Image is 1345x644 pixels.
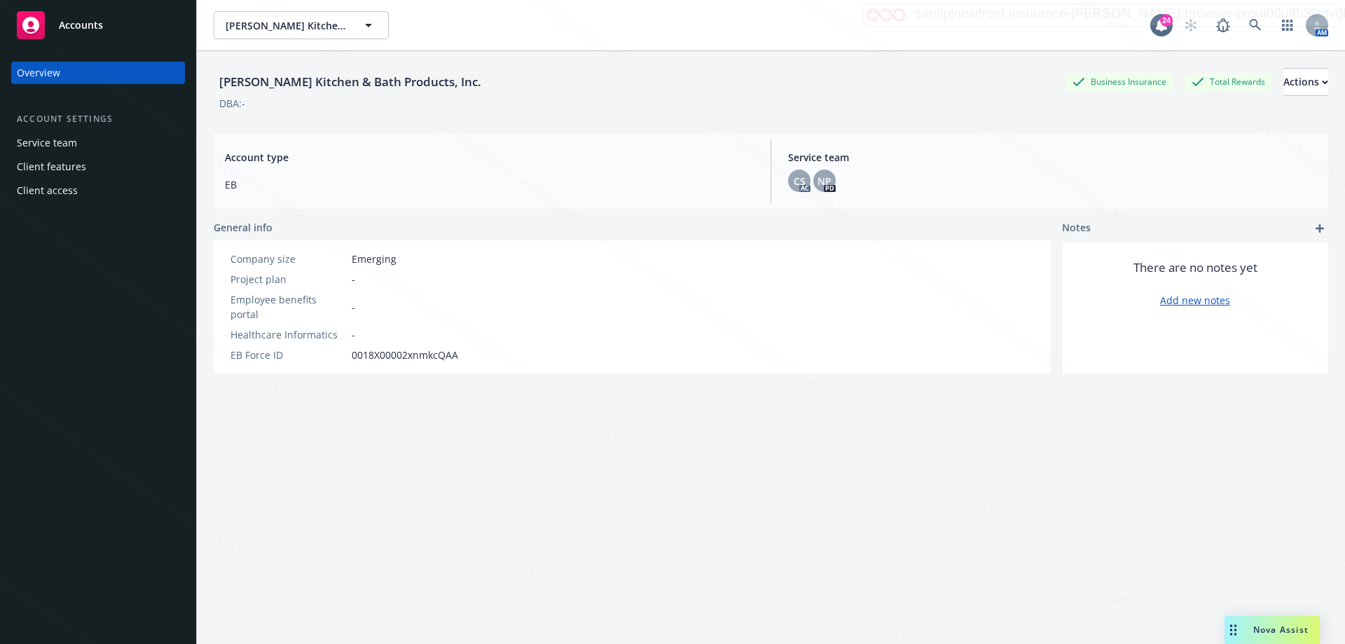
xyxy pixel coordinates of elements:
span: Emerging [352,252,396,266]
button: [PERSON_NAME] Kitchen & Bath Products, Inc. [214,11,389,39]
a: Client features [11,156,185,178]
div: 24 [1160,14,1173,27]
div: Company size [230,252,346,266]
a: Client access [11,179,185,202]
span: General info [214,220,273,235]
div: [PERSON_NAME] Kitchen & Bath Products, Inc. [214,73,487,91]
a: Add new notes [1160,293,1230,308]
div: Client features [17,156,86,178]
a: Start snowing [1177,11,1205,39]
a: add [1311,220,1328,237]
div: Overview [17,62,60,84]
a: Search [1241,11,1269,39]
span: - [352,327,355,342]
button: Actions [1283,68,1328,96]
a: Report a Bug [1209,11,1237,39]
div: Employee benefits portal [230,292,346,322]
div: EB Force ID [230,348,346,362]
span: There are no notes yet [1133,259,1257,276]
div: DBA: - [219,96,245,111]
a: Switch app [1274,11,1302,39]
span: [PERSON_NAME] Kitchen & Bath Products, Inc. [226,18,347,33]
div: Actions [1283,69,1328,95]
span: Service team [788,150,1317,165]
div: Business Insurance [1065,73,1173,90]
a: Accounts [11,6,185,45]
span: - [352,272,355,287]
span: 0018X00002xnmkcQAA [352,348,458,362]
span: NP [818,174,832,189]
span: - [352,300,355,315]
a: Service team [11,132,185,154]
div: Healthcare Informatics [230,327,346,342]
span: Account type [225,150,754,165]
span: CS [794,174,806,189]
div: Project plan [230,272,346,287]
span: Nova Assist [1253,624,1309,636]
span: Notes [1062,220,1091,237]
button: Nova Assist [1225,616,1320,644]
div: Client access [17,179,78,202]
div: Service team [17,132,77,154]
span: Accounts [59,20,103,31]
div: Total Rewards [1185,73,1272,90]
span: EB [225,177,754,192]
a: Overview [11,62,185,84]
div: Account settings [11,112,185,126]
div: Drag to move [1225,616,1242,644]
